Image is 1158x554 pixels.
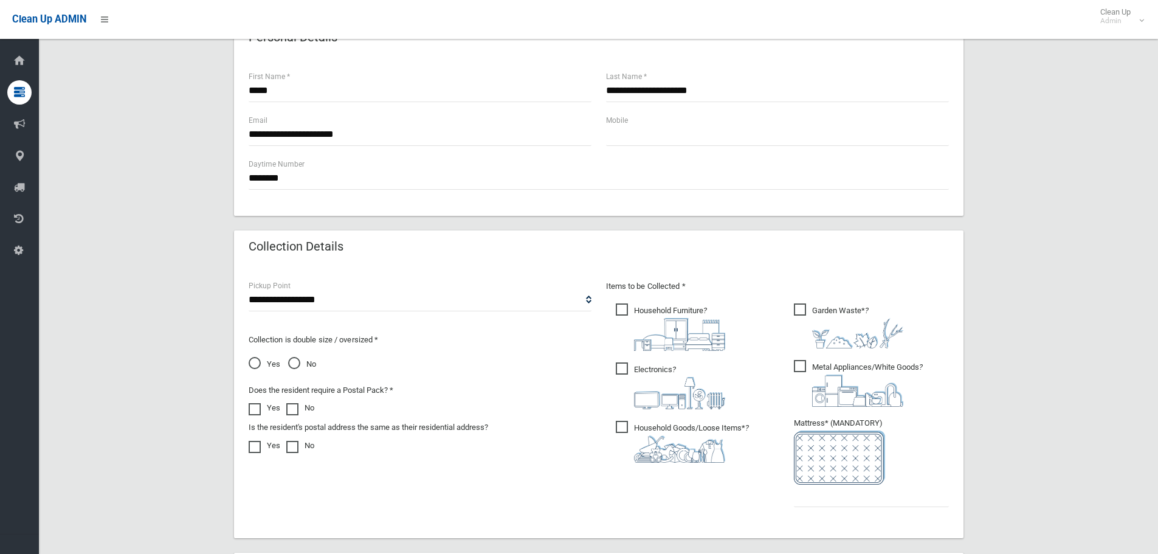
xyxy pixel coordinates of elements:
img: b13cc3517677393f34c0a387616ef184.png [634,435,725,463]
span: Yes [249,357,280,372]
img: 394712a680b73dbc3d2a6a3a7ffe5a07.png [634,377,725,409]
img: 4fd8a5c772b2c999c83690221e5242e0.png [812,318,903,348]
i: ? [812,362,923,407]
label: No [286,438,314,453]
span: Household Furniture [616,303,725,351]
label: Is the resident's postal address the same as their residential address? [249,420,488,435]
img: e7408bece873d2c1783593a074e5cb2f.png [794,431,885,485]
img: aa9efdbe659d29b613fca23ba79d85cb.png [634,318,725,351]
label: Does the resident require a Postal Pack? * [249,383,393,398]
img: 36c1b0289cb1767239cdd3de9e694f19.png [812,375,903,407]
span: Clean Up ADMIN [12,13,86,25]
i: ? [634,423,749,463]
p: Collection is double size / oversized * [249,333,591,347]
header: Collection Details [234,235,358,258]
span: Household Goods/Loose Items* [616,421,749,463]
label: Yes [249,438,280,453]
span: Metal Appliances/White Goods [794,360,923,407]
span: Garden Waste* [794,303,903,348]
span: No [288,357,316,372]
span: Mattress* (MANDATORY) [794,418,949,485]
i: ? [634,365,725,409]
small: Admin [1100,16,1131,26]
label: Yes [249,401,280,415]
label: No [286,401,314,415]
span: Electronics [616,362,725,409]
p: Items to be Collected * [606,279,949,294]
span: Clean Up [1094,7,1143,26]
i: ? [812,306,903,348]
i: ? [634,306,725,351]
